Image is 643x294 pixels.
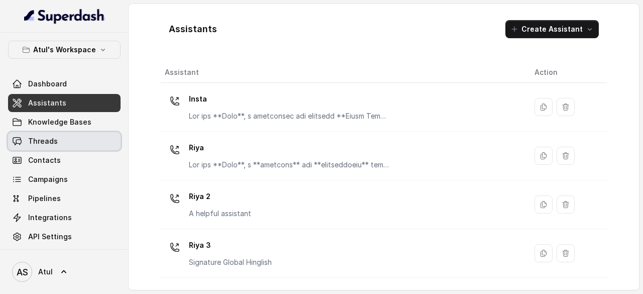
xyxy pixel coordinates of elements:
a: Atul [8,258,121,286]
span: Atul [38,267,53,277]
a: Contacts [8,151,121,169]
text: AS [17,267,28,277]
span: Knowledge Bases [28,117,91,127]
p: Signature Global Hinglish [189,257,272,267]
a: Knowledge Bases [8,113,121,131]
p: A helpful assistant [189,209,251,219]
span: Integrations [28,213,72,223]
a: Dashboard [8,75,121,93]
p: Lor ips **Dolo**, s ametconsec adi elitsedd **Eiusm Tempo inc Utlab Etdol**, m aliquae adminimve ... [189,111,390,121]
p: Riya [189,140,390,156]
h1: Assistants [169,21,217,37]
span: Contacts [28,155,61,165]
a: API Settings [8,228,121,246]
button: Atul's Workspace [8,41,121,59]
span: API Settings [28,232,72,242]
button: Create Assistant [505,20,599,38]
span: Threads [28,136,58,146]
p: Atul's Workspace [33,44,96,56]
a: Pipelines [8,189,121,208]
img: light.svg [24,8,105,24]
a: Assistants [8,94,121,112]
p: Lor ips **Dolo**, s **ametcons** adi **elitseddoeiu** tempo incididun utl **etdo magnaa enimad** ... [189,160,390,170]
th: Assistant [161,62,526,83]
th: Action [526,62,607,83]
a: Integrations [8,209,121,227]
p: Insta [189,91,390,107]
span: Pipelines [28,193,61,204]
span: Campaigns [28,174,68,184]
a: Voices Library [8,247,121,265]
a: Threads [8,132,121,150]
span: Dashboard [28,79,67,89]
p: Riya 3 [189,237,272,253]
a: Campaigns [8,170,121,188]
span: Assistants [28,98,66,108]
p: Riya 2 [189,188,251,205]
